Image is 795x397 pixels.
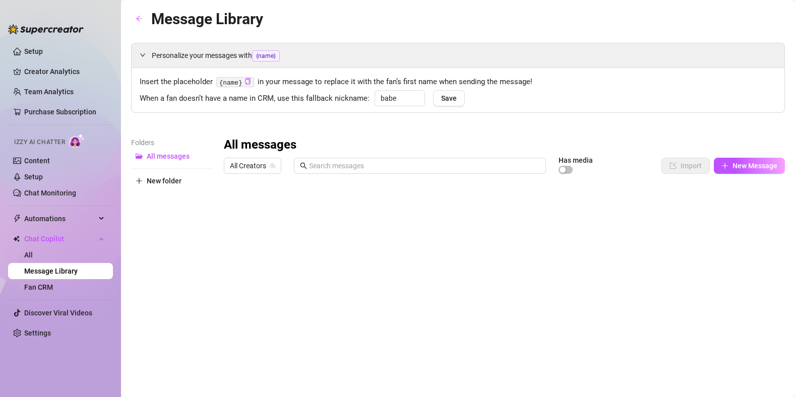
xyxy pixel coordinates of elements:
[24,47,43,55] a: Setup
[140,52,146,58] span: expanded
[147,152,190,160] span: All messages
[140,76,776,88] span: Insert the placeholder in your message to replace it with the fan’s first name when sending the m...
[8,24,84,34] img: logo-BBDzfeDw.svg
[136,153,143,160] span: folder-open
[24,231,96,247] span: Chat Copilot
[24,251,33,259] a: All
[13,235,20,242] img: Chat Copilot
[13,215,21,223] span: thunderbolt
[24,329,51,337] a: Settings
[244,78,251,85] span: copy
[24,63,105,80] a: Creator Analytics
[24,309,92,317] a: Discover Viral Videos
[252,50,280,61] span: {name}
[761,363,785,387] iframe: Intercom live chat
[14,138,65,147] span: Izzy AI Chatter
[300,162,307,169] span: search
[24,88,74,96] a: Team Analytics
[152,50,776,61] span: Personalize your messages with
[721,162,728,169] span: plus
[441,94,457,102] span: Save
[147,177,181,185] span: New folder
[69,134,85,148] img: AI Chatter
[24,283,53,291] a: Fan CRM
[270,163,276,169] span: team
[131,137,212,148] article: Folders
[559,157,593,163] article: Has media
[216,77,254,88] code: {name}
[131,173,212,189] button: New folder
[714,158,785,174] button: New Message
[136,177,143,184] span: plus
[24,104,105,120] a: Purchase Subscription
[732,162,777,170] span: New Message
[24,189,76,197] a: Chat Monitoring
[309,160,540,171] input: Search messages
[24,211,96,227] span: Automations
[24,157,50,165] a: Content
[24,173,43,181] a: Setup
[661,158,710,174] button: Import
[24,267,78,275] a: Message Library
[224,137,296,153] h3: All messages
[136,15,143,22] span: arrow-left
[151,7,263,31] article: Message Library
[433,90,465,106] button: Save
[230,158,275,173] span: All Creators
[244,78,251,86] button: Click to Copy
[132,43,784,68] div: Personalize your messages with{name}
[140,93,370,105] span: When a fan doesn’t have a name in CRM, use this fallback nickname:
[131,148,212,164] button: All messages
